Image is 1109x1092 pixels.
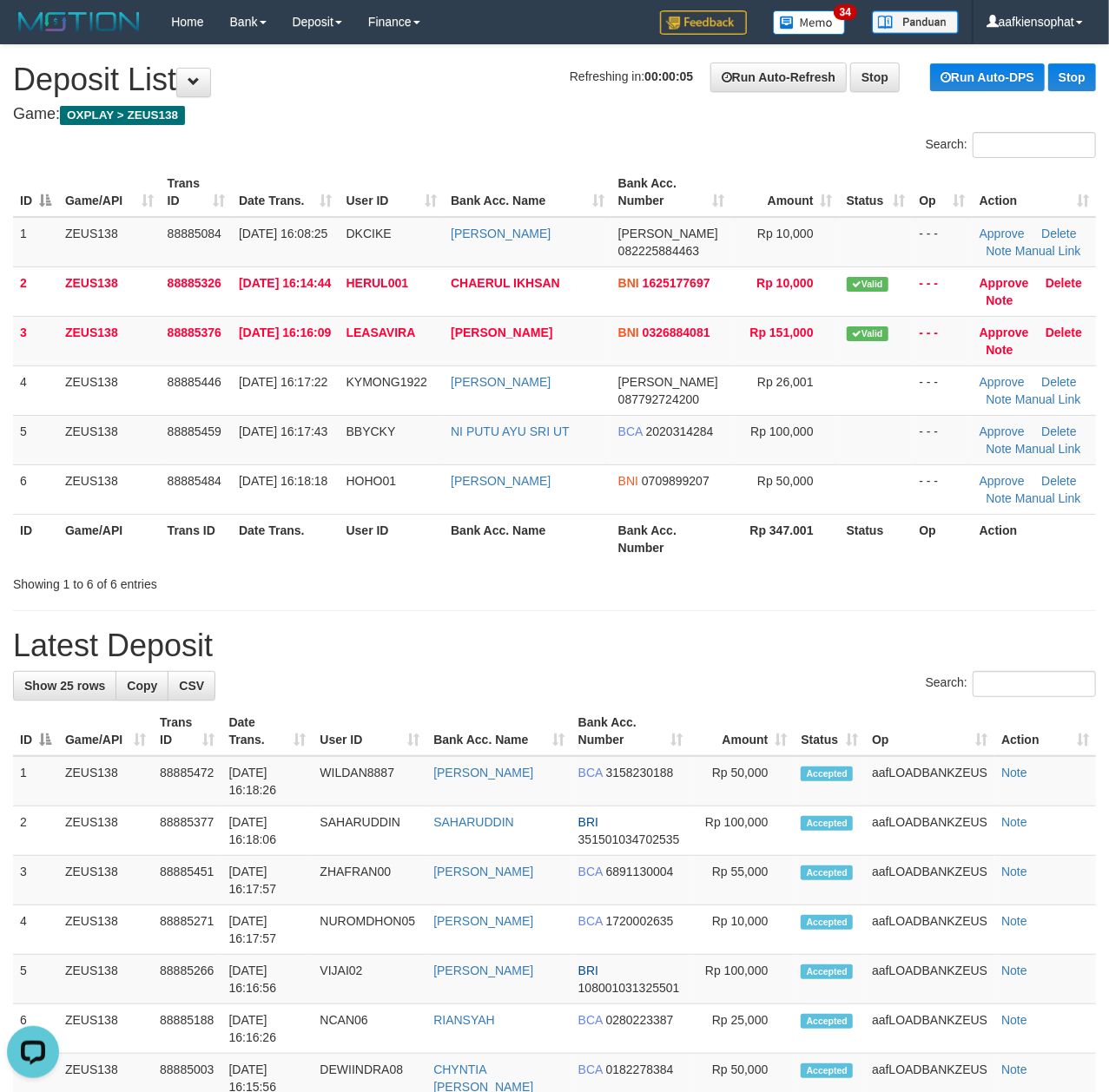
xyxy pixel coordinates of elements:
th: Op: activate to sort column ascending [865,707,994,756]
td: 88885266 [153,955,221,1004]
span: Copy 351501034702535 to clipboard [578,832,680,846]
td: aafLOADBANKZEUS [865,905,994,955]
td: - - - [912,217,972,267]
th: Status: activate to sort column ascending [840,168,913,217]
th: User ID [340,514,445,563]
th: Amount: activate to sort column ascending [731,168,840,217]
span: [DATE] 16:18:18 [239,474,327,488]
a: [PERSON_NAME] [433,914,533,928]
td: 6 [13,464,58,514]
span: 88885376 [168,326,221,339]
span: BBYCKY [347,424,396,438]
td: 5 [13,415,58,464]
span: Rp 26,001 [757,375,814,389]
a: Delete [1041,424,1076,438]
a: [PERSON_NAME] [451,326,552,339]
a: CHAERUL IKHSAN [451,276,560,290]
td: aafLOADBANKZEUS [865,806,994,856]
span: Rp 151,000 [750,326,814,339]
td: aafLOADBANKZEUS [865,756,994,806]
a: [PERSON_NAME] [451,227,551,240]
th: Status: activate to sort column ascending [794,707,865,756]
td: ZEUS138 [58,316,161,365]
a: Delete [1041,375,1076,389]
span: Accepted [801,915,853,930]
span: [PERSON_NAME] [618,375,718,389]
img: MOTION_logo.png [13,9,145,35]
span: 88885446 [168,375,221,389]
a: Manual Link [1015,491,1081,505]
td: [DATE] 16:17:57 [222,905,314,955]
a: Delete [1041,227,1076,240]
span: CSV [179,679,204,693]
th: Bank Acc. Name: activate to sort column ascending [444,168,611,217]
a: Approve [980,375,1025,389]
th: Game/API: activate to sort column ascending [58,168,161,217]
td: - - - [912,415,972,464]
td: - - - [912,365,972,415]
span: BCA [578,914,603,928]
a: Note [987,244,1013,258]
span: Refreshing in: [570,69,693,83]
td: ZEUS138 [58,415,161,464]
a: Manual Link [1015,392,1081,406]
td: 88885472 [153,756,221,806]
td: Rp 10,000 [690,905,795,955]
td: - - - [912,266,972,316]
a: Note [1001,1013,1027,1027]
td: 4 [13,905,58,955]
span: Copy [127,679,157,693]
span: Valid transaction [847,326,888,341]
span: BNI [618,474,638,488]
td: NUROMDHON05 [313,905,426,955]
h1: Deposit List [13,62,1096,97]
a: Note [987,343,1013,357]
td: Rp 100,000 [690,955,795,1004]
span: [DATE] 16:17:22 [239,375,327,389]
span: Copy 087792724200 to clipboard [618,392,699,406]
td: ZEUS138 [58,365,161,415]
span: Accepted [801,766,853,781]
span: BRI [578,964,598,977]
td: 3 [13,856,58,905]
span: Accepted [801,1063,853,1078]
th: Date Trans.: activate to sort column ascending [222,707,314,756]
label: Search: [926,671,1096,697]
a: RIANSYAH [433,1013,495,1027]
span: Accepted [801,816,853,831]
button: Open LiveChat chat widget [7,7,59,59]
span: HERUL001 [347,276,409,290]
a: [PERSON_NAME] [451,375,551,389]
td: Rp 55,000 [690,856,795,905]
th: Amount: activate to sort column ascending [690,707,795,756]
th: Trans ID: activate to sort column ascending [161,168,232,217]
td: aafLOADBANKZEUS [865,955,994,1004]
span: BNI [618,276,639,290]
a: Note [1001,914,1027,928]
td: Rp 50,000 [690,756,795,806]
td: [DATE] 16:18:26 [222,756,314,806]
th: Action [973,514,1096,563]
th: Status [840,514,913,563]
th: Op [912,514,972,563]
span: KYMONG1922 [347,375,427,389]
a: Show 25 rows [13,671,116,701]
span: Copy 1625177697 to clipboard [643,276,710,290]
span: BCA [578,766,603,780]
span: Copy 082225884463 to clipboard [618,244,699,258]
td: 2 [13,806,58,856]
th: User ID: activate to sort column ascending [340,168,445,217]
td: 3 [13,316,58,365]
span: BNI [618,326,639,339]
span: Accepted [801,865,853,880]
td: ZEUS138 [58,464,161,514]
td: ZEUS138 [58,856,153,905]
span: Rp 50,000 [757,474,814,488]
th: Trans ID: activate to sort column ascending [153,707,221,756]
a: Approve [980,227,1025,240]
span: Copy 3158230188 to clipboard [606,766,674,780]
span: BCA [578,1013,603,1027]
td: [DATE] 16:18:06 [222,806,314,856]
a: Note [1001,865,1027,878]
th: Action: activate to sort column ascending [973,168,1096,217]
